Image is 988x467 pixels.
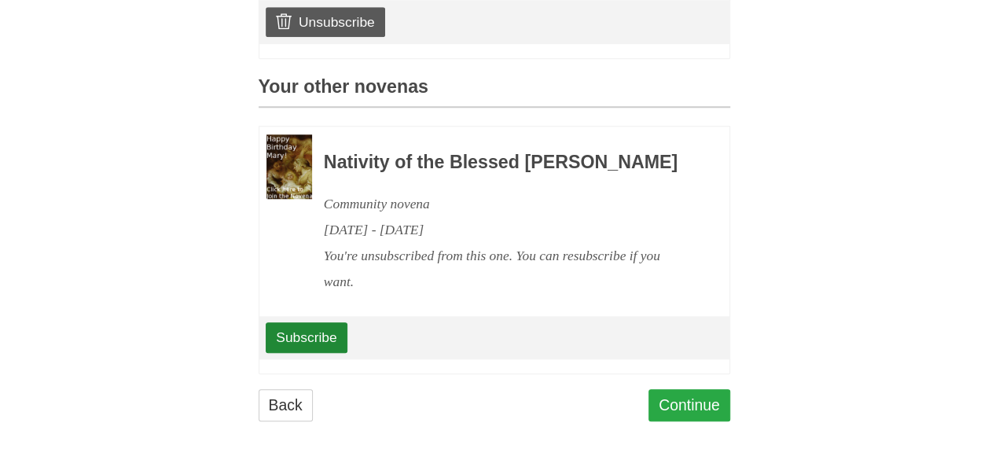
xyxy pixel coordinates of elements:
a: Subscribe [266,322,347,352]
h3: Your other novenas [259,77,730,108]
div: [DATE] - [DATE] [324,217,687,243]
h3: Nativity of the Blessed [PERSON_NAME] [324,153,687,173]
div: Community novena [324,191,687,217]
img: Novena image [266,134,312,199]
a: Unsubscribe [266,7,384,37]
div: You're unsubscribed from this one. You can resubscribe if you want. [324,243,687,295]
a: Back [259,389,313,421]
a: Continue [648,389,730,421]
